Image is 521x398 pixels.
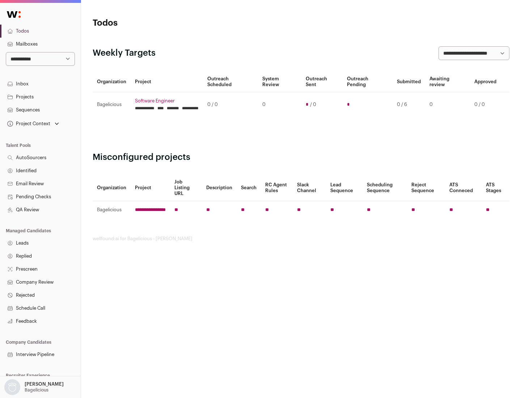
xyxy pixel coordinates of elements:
th: Outreach Pending [343,72,392,92]
th: Project [131,175,170,201]
button: Open dropdown [3,379,65,395]
th: Scheduling Sequence [363,175,407,201]
td: 0 [258,92,301,117]
th: Slack Channel [293,175,326,201]
h2: Misconfigured projects [93,152,509,163]
h1: Todos [93,17,232,29]
th: Outreach Scheduled [203,72,258,92]
th: Description [202,175,237,201]
h2: Weekly Targets [93,47,156,59]
th: Lead Sequence [326,175,363,201]
th: System Review [258,72,301,92]
td: Bagelicious [93,201,131,219]
th: ATS Conneced [445,175,481,201]
p: [PERSON_NAME] [25,381,64,387]
p: Bagelicious [25,387,48,393]
button: Open dropdown [6,119,60,129]
th: Submitted [393,72,425,92]
div: Project Context [6,121,50,127]
th: ATS Stages [482,175,509,201]
td: 0 [425,92,470,117]
td: 0 / 0 [470,92,501,117]
footer: wellfound:ai for Bagelicious - [PERSON_NAME] [93,236,509,242]
td: 0 / 6 [393,92,425,117]
td: Bagelicious [93,92,131,117]
th: RC Agent Rules [261,175,292,201]
th: Organization [93,175,131,201]
a: Software Engineer [135,98,199,104]
img: nopic.png [4,379,20,395]
th: Awaiting review [425,72,470,92]
span: / 0 [310,102,316,107]
img: Wellfound [3,7,25,22]
th: Approved [470,72,501,92]
th: Organization [93,72,131,92]
th: Job Listing URL [170,175,202,201]
th: Search [237,175,261,201]
td: 0 / 0 [203,92,258,117]
th: Reject Sequence [407,175,445,201]
th: Project [131,72,203,92]
th: Outreach Sent [301,72,343,92]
